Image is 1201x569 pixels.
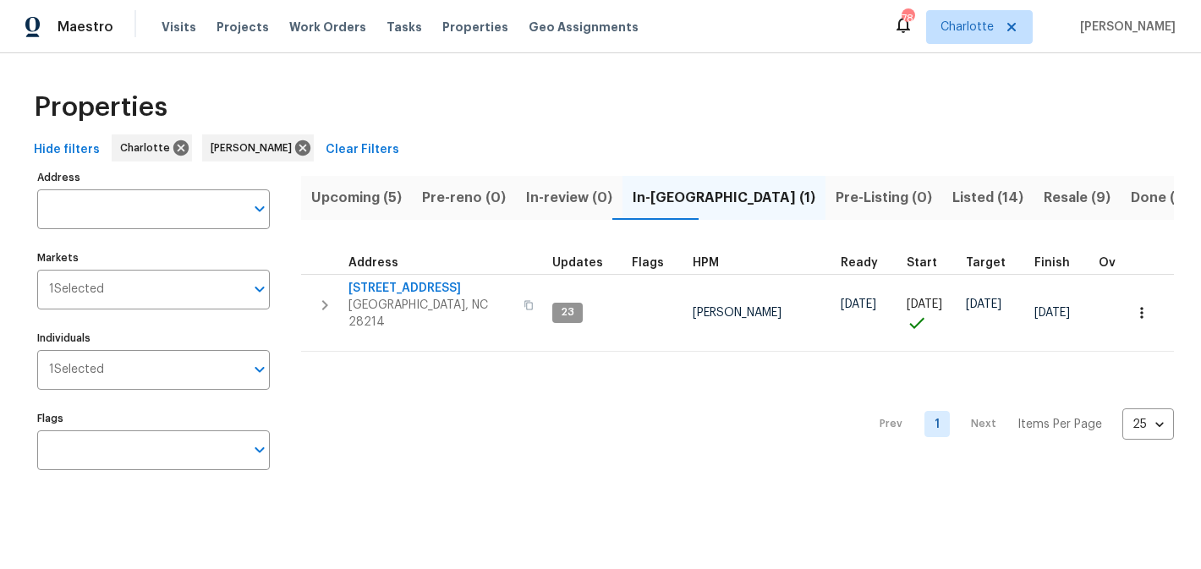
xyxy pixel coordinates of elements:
[526,186,612,210] span: In-review (0)
[552,257,603,269] span: Updates
[841,257,893,269] div: Earliest renovation start date (first business day after COE or Checkout)
[693,307,781,319] span: [PERSON_NAME]
[202,134,314,161] div: [PERSON_NAME]
[248,358,271,381] button: Open
[319,134,406,166] button: Clear Filters
[217,19,269,36] span: Projects
[248,277,271,301] button: Open
[966,298,1001,310] span: [DATE]
[326,140,399,161] span: Clear Filters
[907,257,937,269] span: Start
[902,10,913,27] div: 78
[387,21,422,33] span: Tasks
[632,257,664,269] span: Flags
[941,19,994,36] span: Charlotte
[1122,402,1174,446] div: 25
[112,134,192,161] div: Charlotte
[289,19,366,36] span: Work Orders
[1073,19,1176,36] span: [PERSON_NAME]
[248,197,271,221] button: Open
[633,186,815,210] span: In-[GEOGRAPHIC_DATA] (1)
[841,298,876,310] span: [DATE]
[37,333,270,343] label: Individuals
[1034,307,1070,319] span: [DATE]
[211,140,299,156] span: [PERSON_NAME]
[348,257,398,269] span: Address
[348,280,513,297] span: [STREET_ADDRESS]
[34,140,100,161] span: Hide filters
[907,298,942,310] span: [DATE]
[248,438,271,462] button: Open
[311,186,402,210] span: Upcoming (5)
[1044,186,1111,210] span: Resale (9)
[422,186,506,210] span: Pre-reno (0)
[924,411,950,437] a: Goto page 1
[348,297,513,331] span: [GEOGRAPHIC_DATA], NC 28214
[841,257,878,269] span: Ready
[900,274,959,352] td: Project started on time
[442,19,508,36] span: Properties
[907,257,952,269] div: Actual renovation start date
[1099,257,1143,269] span: Overall
[37,172,270,183] label: Address
[836,186,932,210] span: Pre-Listing (0)
[162,19,196,36] span: Visits
[952,186,1023,210] span: Listed (14)
[1034,257,1085,269] div: Projected renovation finish date
[693,257,719,269] span: HPM
[1017,416,1102,433] p: Items Per Page
[58,19,113,36] span: Maestro
[1099,257,1158,269] div: Days past target finish date
[864,362,1174,486] nav: Pagination Navigation
[37,253,270,263] label: Markets
[554,305,581,320] span: 23
[966,257,1021,269] div: Target renovation project end date
[27,134,107,166] button: Hide filters
[49,363,104,377] span: 1 Selected
[49,282,104,297] span: 1 Selected
[34,99,167,116] span: Properties
[529,19,639,36] span: Geo Assignments
[37,413,270,424] label: Flags
[1034,257,1070,269] span: Finish
[966,257,1006,269] span: Target
[120,140,177,156] span: Charlotte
